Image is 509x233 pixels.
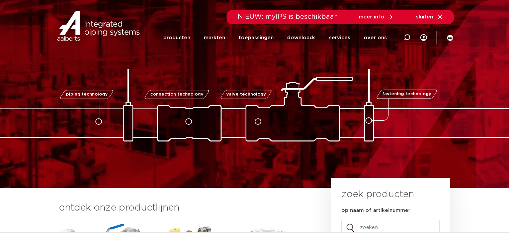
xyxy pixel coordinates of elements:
a: downloads [287,24,316,51]
a: markten [204,24,225,51]
span: valve technology [226,92,266,97]
a: sluiten [416,14,443,20]
a: over ons [364,24,387,51]
span: meer info [359,14,384,19]
div: my IPS [420,24,427,51]
label: op naam of artikelnummer [341,207,410,214]
span: connection technology [150,92,203,97]
span: fastening technology [382,92,431,97]
h3: ontdek onze productlijnen [59,201,309,215]
span: sluiten [416,14,433,19]
span: NIEUW: myIPS is beschikbaar [238,13,337,20]
a: producten [163,24,190,51]
a: toepassingen [239,24,274,51]
span: piping technology [66,92,108,97]
a: meer info [359,14,394,20]
a: services [329,24,350,51]
h3: zoek producten [341,188,414,201]
nav: Menu [163,24,387,51]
